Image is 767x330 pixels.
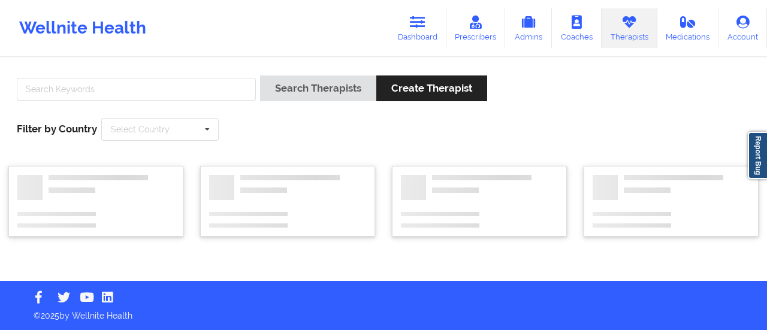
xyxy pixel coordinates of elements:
input: Search Keywords [17,78,256,101]
a: Dashboard [389,8,446,48]
a: Report Bug [748,132,767,179]
a: Admins [505,8,552,48]
a: Therapists [602,8,657,48]
button: Search Therapists [260,75,376,101]
a: Prescribers [446,8,506,48]
a: Account [718,8,767,48]
button: Create Therapist [376,75,487,101]
span: Filter by Country [17,123,97,135]
a: Medications [657,8,719,48]
div: Select Country [111,125,170,134]
p: © 2025 by Wellnite Health [25,301,742,322]
a: Coaches [552,8,602,48]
